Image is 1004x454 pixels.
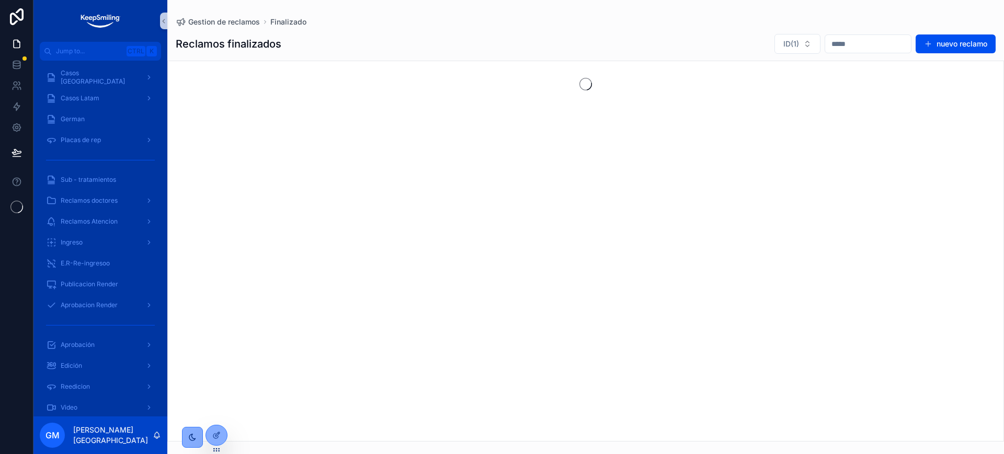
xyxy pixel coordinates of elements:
a: German [40,110,161,129]
a: Reclamos Atencion [40,212,161,231]
span: Reclamos doctores [61,196,118,205]
a: Finalizado [270,17,306,27]
a: Reedicion [40,377,161,396]
span: Aprobacion Render [61,301,118,309]
span: Ingreso [61,238,83,247]
p: [PERSON_NAME][GEOGRAPHIC_DATA] [73,425,153,446]
a: Ingreso [40,233,161,252]
span: ID(1) [783,39,799,49]
span: Gestion de reclamos [188,17,260,27]
a: Publicacion Render [40,275,161,294]
span: Reedicion [61,382,90,391]
span: Casos Latam [61,94,99,102]
span: E.R-Re-ingresoo [61,259,110,267]
span: Sub - tratamientos [61,176,116,184]
button: Select Button [774,34,820,54]
span: Edición [61,362,82,370]
button: Jump to...CtrlK [40,42,161,61]
span: Video [61,403,77,412]
span: Jump to... [56,47,122,55]
a: Sub - tratamientos [40,170,161,189]
a: Video [40,398,161,417]
a: Aprobacion Render [40,296,161,315]
a: Gestion de reclamos [176,17,260,27]
a: Placas de rep [40,131,161,149]
h1: Reclamos finalizados [176,37,281,51]
span: Reclamos Atencion [61,217,118,226]
span: Publicacion Render [61,280,118,288]
div: scrollable content [33,61,167,416]
a: Aprobación [40,335,161,354]
button: nuevo reclamo [916,34,996,53]
span: Ctrl [127,46,145,56]
span: K [147,47,156,55]
img: App logo [79,13,121,29]
span: German [61,115,85,123]
a: Casos [GEOGRAPHIC_DATA] [40,68,161,87]
span: Placas de rep [61,136,101,144]
a: Casos Latam [40,89,161,108]
span: Aprobación [61,341,95,349]
a: E.R-Re-ingresoo [40,254,161,273]
a: Edición [40,356,161,375]
span: GM [45,429,60,441]
a: Reclamos doctores [40,191,161,210]
span: Casos [GEOGRAPHIC_DATA] [61,69,137,86]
